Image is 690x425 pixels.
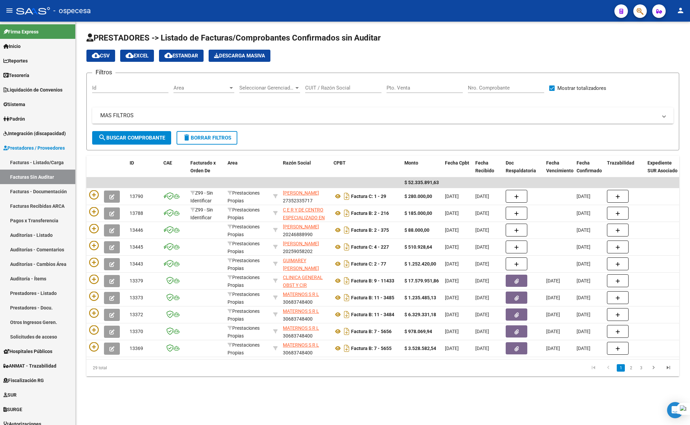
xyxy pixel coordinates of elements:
strong: $ 6.329.331,18 [404,312,436,317]
span: Z99 - Sin Identificar [190,190,213,203]
div: 30683748400 [283,291,328,305]
app-download-masive: Descarga masiva de comprobantes (adjuntos) [209,50,270,62]
div: 27119132709 [283,257,328,271]
span: 13379 [130,278,143,283]
i: Descargar documento [342,208,351,219]
button: Borrar Filtros [177,131,237,145]
datatable-header-cell: CAE [161,156,188,185]
span: Sistema [3,101,25,108]
span: Firma Express [3,28,38,35]
span: ID [130,160,134,166]
span: [PERSON_NAME] [283,224,319,229]
span: [PERSON_NAME] [283,190,319,196]
datatable-header-cell: ID [127,156,161,185]
span: [DATE] [475,194,489,199]
span: CLINICA GENERAL OBST Y CIR NUESTRA SE#ORA DE FATIMA SOC ANON [283,275,323,311]
button: Buscar Comprobante [92,131,171,145]
span: Razón Social [283,160,311,166]
span: 13372 [130,312,143,317]
span: 13445 [130,244,143,250]
datatable-header-cell: Expediente SUR Asociado [645,156,682,185]
span: Prestaciones Propias [228,342,260,355]
span: 13446 [130,227,143,233]
strong: $ 510.928,64 [404,244,432,250]
span: Fecha Recibido [475,160,494,173]
span: [DATE] [475,329,489,334]
datatable-header-cell: Monto [402,156,442,185]
span: [DATE] [475,312,489,317]
a: 2 [627,364,635,372]
li: page 3 [636,362,646,374]
strong: $ 88.000,00 [404,227,429,233]
span: [DATE] [546,278,560,283]
strong: $ 1.252.420,00 [404,261,436,267]
span: Fecha Vencimiento [546,160,574,173]
i: Descargar documento [342,225,351,235]
span: C E R Y DE CENTRO ESPECIALIZADO EN REHABILITACION Y DEPORTE SRL [283,207,325,235]
span: [DATE] [445,295,459,300]
mat-icon: cloud_download [164,51,172,59]
span: Monto [404,160,418,166]
span: CPBT [334,160,346,166]
strong: $ 185.000,00 [404,210,432,216]
span: Prestaciones Propias [228,224,260,237]
mat-icon: person [676,6,685,15]
div: 30683748400 [283,307,328,322]
span: Prestaciones Propias [228,275,260,288]
span: [DATE] [445,227,459,233]
a: go to previous page [602,364,615,372]
mat-icon: delete [183,133,191,142]
span: [DATE] [546,295,560,300]
span: [DATE] [475,278,489,283]
span: [DATE] [577,295,590,300]
i: Descargar documento [342,191,351,202]
span: ANMAT - Trazabilidad [3,362,56,370]
div: 30714298999 [283,206,328,220]
i: Descargar documento [342,275,351,286]
span: - ospecesa [53,3,91,18]
span: Trazabilidad [607,160,634,166]
span: [DATE] [577,346,590,351]
span: Fiscalización RG [3,377,44,384]
div: 33554837919 [283,274,328,288]
span: Area [228,160,238,166]
span: Prestaciones Propias [228,308,260,322]
datatable-header-cell: Facturado x Orden De [188,156,225,185]
span: Mostrar totalizadores [557,84,606,92]
button: CSV [86,50,115,62]
span: Inicio [3,43,21,50]
a: 3 [637,364,645,372]
span: [DATE] [577,278,590,283]
span: Integración (discapacidad) [3,130,66,137]
span: [DATE] [577,194,590,199]
span: Borrar Filtros [183,135,231,141]
a: go to first page [587,364,600,372]
i: Descargar documento [342,292,351,303]
span: [DATE] [445,194,459,199]
datatable-header-cell: Area [225,156,270,185]
button: Estandar [159,50,204,62]
span: [DATE] [445,329,459,334]
span: 13790 [130,194,143,199]
span: [DATE] [546,329,560,334]
span: Prestaciones Propias [228,258,260,271]
span: Reportes [3,57,28,65]
strong: Factura B: 7 - 5656 [351,329,392,334]
span: [DATE] [577,261,590,267]
div: 20246888990 [283,223,328,237]
strong: Factura C: 1 - 29 [351,194,386,199]
strong: Factura B: 9 - 11433 [351,278,394,283]
span: Prestaciones Propias [228,241,260,254]
span: [DATE] [475,227,489,233]
span: [DATE] [475,295,489,300]
strong: Factura C: 4 - 227 [351,244,389,250]
span: [DATE] [577,210,590,216]
datatable-header-cell: Fecha Recibido [473,156,503,185]
span: SUR [3,391,17,399]
strong: Factura B: 2 - 216 [351,210,389,216]
span: MATERNOS S R L [283,325,319,331]
strong: $ 1.235.485,13 [404,295,436,300]
div: 20259058202 [283,240,328,254]
span: Tesorería [3,72,29,79]
span: SURGE [3,406,22,413]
